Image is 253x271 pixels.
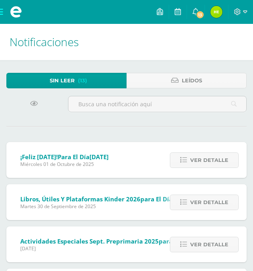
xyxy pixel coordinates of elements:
[190,153,228,168] span: Ver detalle
[90,153,109,161] span: [DATE]
[20,195,192,203] span: para el día
[20,161,109,168] span: Miércoles 01 de Octubre de 2025
[20,203,192,210] span: Martes 30 de Septiembre de 2025
[50,73,75,88] span: Sin leer
[190,237,228,252] span: Ver detalle
[6,73,127,88] a: Sin leer(13)
[190,195,228,210] span: Ver detalle
[20,245,210,252] span: [DATE]
[20,237,210,245] span: para el día
[182,73,202,88] span: Leídos
[78,73,87,88] span: (13)
[20,153,58,161] span: ¡Feliz [DATE]!
[20,195,140,203] span: Libros, útiles y plataformas Kinder 2026
[20,237,159,245] span: Actividades Especiales Sept. Preprimaria 2025
[68,96,246,112] input: Busca una notificación aquí
[10,34,79,49] span: Notificaciones
[196,10,204,19] span: 13
[20,153,109,161] span: para el día
[127,73,247,88] a: Leídos
[210,6,222,18] img: 819464dd252b887a0c81915818eeefc5.png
